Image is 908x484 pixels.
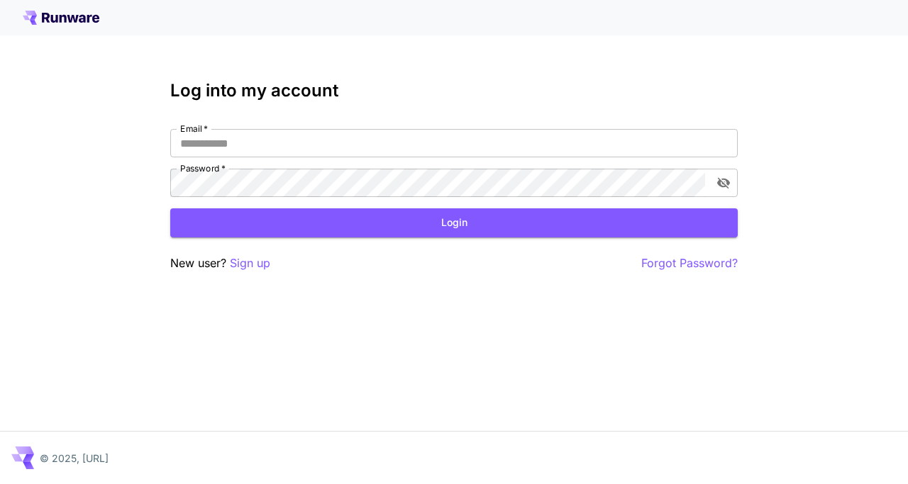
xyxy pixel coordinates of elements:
label: Email [180,123,208,135]
button: Forgot Password? [641,254,738,272]
button: Login [170,208,738,237]
p: New user? [170,254,270,272]
label: Password [180,162,226,174]
button: Sign up [230,254,270,272]
p: © 2025, [URL] [40,451,109,466]
button: toggle password visibility [711,170,736,196]
h3: Log into my account [170,81,738,101]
